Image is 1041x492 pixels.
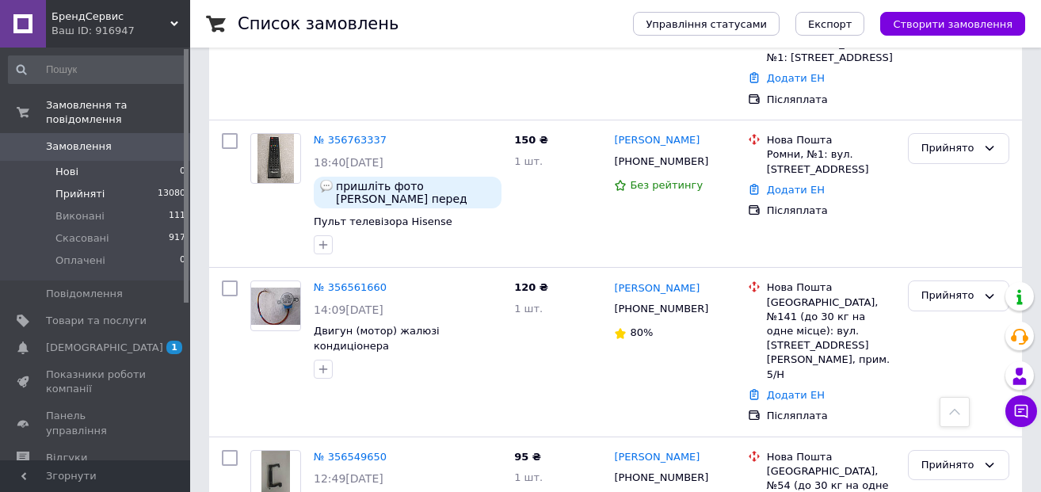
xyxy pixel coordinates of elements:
div: Ромни, №1: вул. [STREET_ADDRESS] [767,147,895,176]
span: 111 [169,209,185,223]
span: 95 ₴ [514,451,541,463]
button: Чат з покупцем [1005,395,1037,427]
a: Додати ЕН [767,72,825,84]
div: Післяплата [767,409,895,423]
span: 13080 [158,187,185,201]
span: 18:40[DATE] [314,156,383,169]
button: Експорт [795,12,865,36]
span: Виконані [55,209,105,223]
span: Товари та послуги [46,314,147,328]
img: :speech_balloon: [320,180,333,193]
div: Ваш ID: 916947 [51,24,190,38]
img: Фото товару [257,134,295,183]
span: Управління статусами [646,18,767,30]
span: 0 [180,254,185,268]
span: 1 шт. [514,303,543,315]
div: Прийнято [921,457,977,474]
img: Фото товару [251,288,300,325]
span: Експорт [808,18,852,30]
span: Повідомлення [46,287,123,301]
div: Прийнято [921,288,977,304]
span: 1 шт. [514,155,543,167]
div: Нова Пошта [767,280,895,295]
a: [PERSON_NAME] [614,281,700,296]
span: 120 ₴ [514,281,548,293]
input: Пошук [8,55,187,84]
span: 1 [166,341,182,354]
div: Нова Пошта [767,450,895,464]
span: Показники роботи компанії [46,368,147,396]
span: Замовлення [46,139,112,154]
span: Створити замовлення [893,18,1012,30]
span: Замовлення та повідомлення [46,98,190,127]
div: Прийнято [921,140,977,157]
button: Створити замовлення [880,12,1025,36]
h1: Список замовлень [238,14,398,33]
a: Пульт телевізора Hisense [314,215,452,227]
a: Двигун (мотор) жалюзі кондиціонера [314,325,440,352]
div: Післяплата [767,204,895,218]
a: Фото товару [250,133,301,184]
span: БрендСервис [51,10,170,24]
div: [PHONE_NUMBER] [611,467,711,488]
span: пришліть фото [PERSON_NAME] перед отправкою [336,180,495,205]
a: № 356763337 [314,134,387,146]
span: 917 [169,231,185,246]
span: Оплачені [55,254,105,268]
span: 0 [180,165,185,179]
a: Фото товару [250,280,301,331]
span: 12:49[DATE] [314,472,383,485]
a: Додати ЕН [767,184,825,196]
span: 14:09[DATE] [314,303,383,316]
span: 80% [630,326,653,338]
span: Відгуки [46,451,87,465]
a: [PERSON_NAME] [614,133,700,148]
a: Створити замовлення [864,17,1025,29]
div: [PHONE_NUMBER] [611,299,711,319]
a: [PERSON_NAME] [614,450,700,465]
div: [PHONE_NUMBER] [611,151,711,172]
div: [GEOGRAPHIC_DATA], №141 (до 30 кг на одне місце): вул. [STREET_ADDRESS][PERSON_NAME], прим. 5/Н [767,296,895,382]
span: 1 шт. [514,471,543,483]
a: № 356561660 [314,281,387,293]
span: Без рейтингу [630,179,703,191]
span: Скасовані [55,231,109,246]
span: [DEMOGRAPHIC_DATA] [46,341,163,355]
button: Управління статусами [633,12,780,36]
span: Нові [55,165,78,179]
a: № 356549650 [314,451,387,463]
span: 150 ₴ [514,134,548,146]
span: Панель управління [46,409,147,437]
div: Нова Пошта [767,133,895,147]
div: Післяплата [767,93,895,107]
span: Прийняті [55,187,105,201]
a: Додати ЕН [767,389,825,401]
